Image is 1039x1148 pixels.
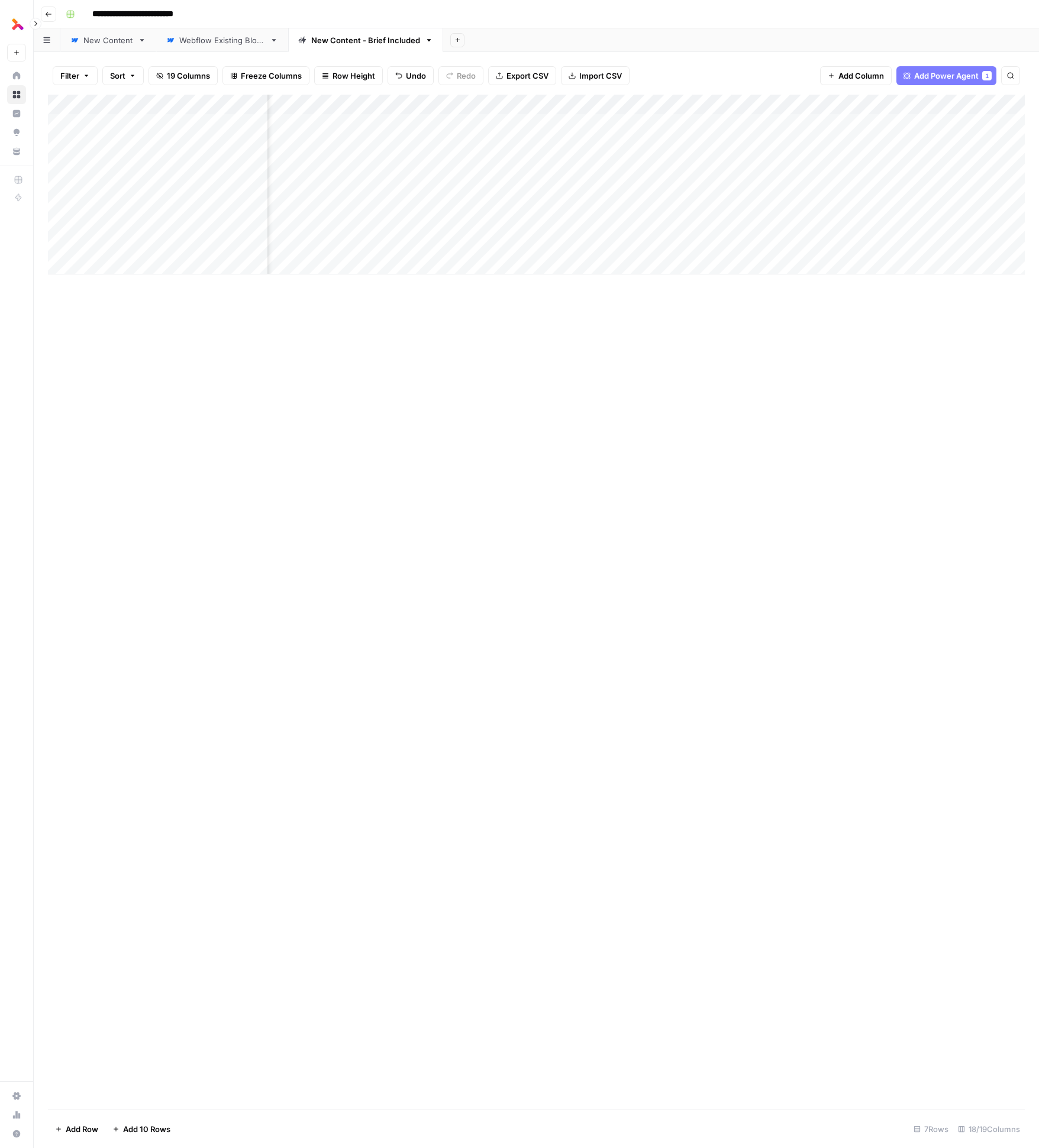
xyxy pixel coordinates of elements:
span: Row Height [333,70,375,82]
a: Your Data [7,142,26,161]
button: Redo [438,66,483,85]
a: Home [7,66,26,85]
div: New Content [83,34,133,46]
button: Export CSV [488,66,556,85]
span: Filter [60,70,79,82]
div: 1 [982,71,992,80]
button: Help + Support [7,1124,26,1143]
a: Settings [7,1086,26,1105]
span: Freeze Columns [241,70,302,82]
span: Add Column [838,70,884,82]
a: Browse [7,85,26,104]
a: Webflow Existing Blogs [156,28,288,52]
span: Export CSV [506,70,548,82]
span: Redo [457,70,476,82]
button: Filter [53,66,98,85]
span: 19 Columns [167,70,210,82]
div: 18/19 Columns [953,1120,1025,1139]
button: 19 Columns [149,66,218,85]
button: Undo [388,66,434,85]
a: New Content [60,28,156,52]
button: Add Row [48,1120,105,1139]
span: Undo [406,70,426,82]
div: 7 Rows [909,1120,953,1139]
button: Sort [102,66,144,85]
div: Webflow Existing Blogs [179,34,265,46]
button: Add 10 Rows [105,1120,178,1139]
button: Workspace: Thoughtful AI Content Engine [7,9,26,39]
a: Insights [7,104,26,123]
a: Opportunities [7,123,26,142]
span: Add Power Agent [914,70,979,82]
span: 1 [985,71,989,80]
span: Sort [110,70,125,82]
button: Row Height [314,66,383,85]
button: Import CSV [561,66,630,85]
button: Add Power Agent1 [896,66,996,85]
span: Add Row [66,1123,98,1135]
span: Add 10 Rows [123,1123,170,1135]
img: Thoughtful AI Content Engine Logo [7,14,28,35]
button: Freeze Columns [222,66,309,85]
button: Add Column [820,66,892,85]
a: Usage [7,1105,26,1124]
span: Import CSV [579,70,622,82]
a: New Content - Brief Included [288,28,443,52]
div: New Content - Brief Included [311,34,420,46]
